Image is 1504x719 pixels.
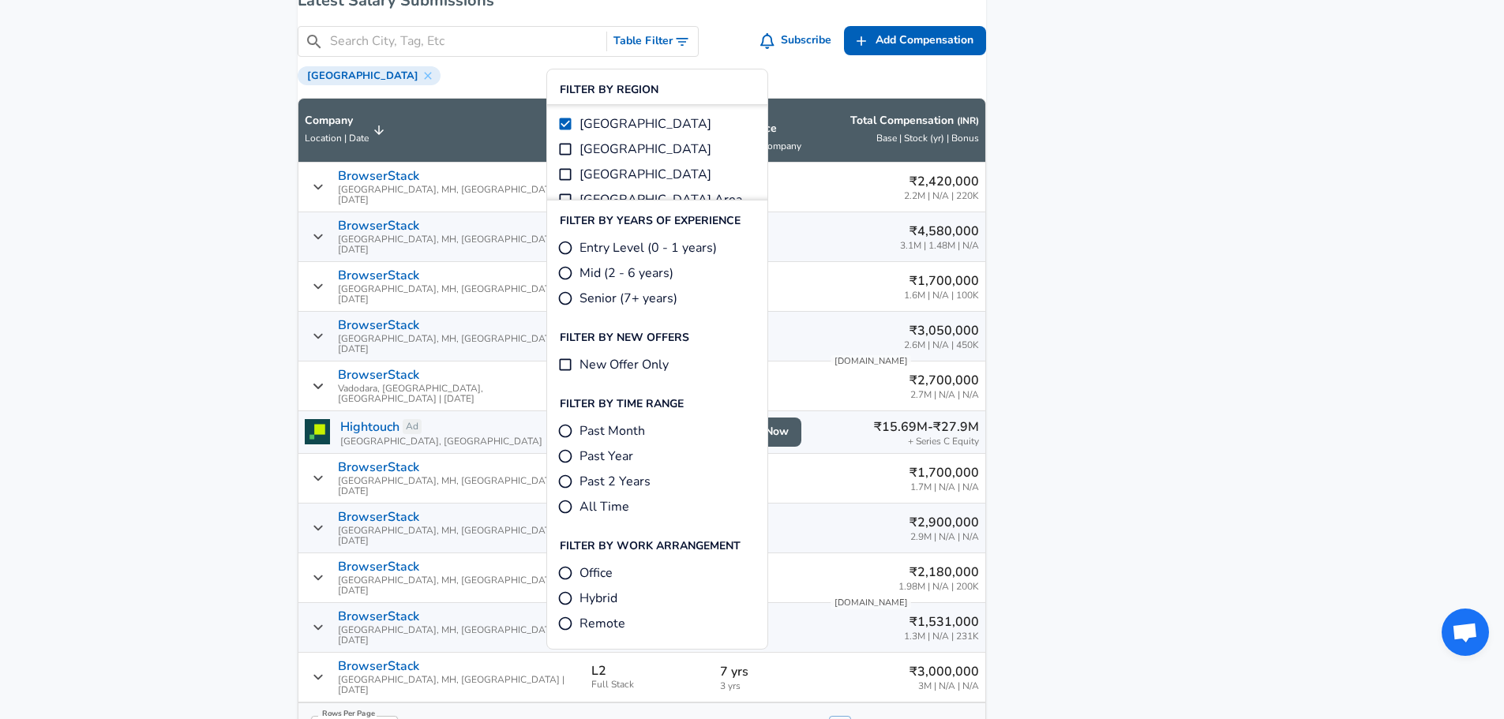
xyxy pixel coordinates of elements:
[340,436,542,447] span: [GEOGRAPHIC_DATA], [GEOGRAPHIC_DATA]
[720,513,817,532] p: 3 yrs
[910,513,979,532] p: ₹2,900,000
[829,113,978,148] span: Total Compensation (INR) Base | Stock (yr) | Bonus
[340,418,399,436] a: Hightouch
[338,659,419,673] p: BrowserStack
[338,234,579,255] span: [GEOGRAPHIC_DATA], MH, [GEOGRAPHIC_DATA] | [DATE]
[720,271,817,290] p: 0 yrs
[579,421,645,440] span: Past Month
[305,132,369,144] span: Location | Date
[720,582,817,592] span: 0 yrs
[904,290,979,301] span: 1.6M | N/A | 100K
[560,330,689,346] p: Filter By New Offers
[579,355,669,374] span: New Offer Only
[1442,609,1489,656] div: Open chat
[720,532,817,542] span: 3 yrs
[579,472,651,491] span: Past 2 Years
[720,290,817,301] span: 0 yrs
[898,563,979,582] p: ₹2,180,000
[338,625,579,646] span: [GEOGRAPHIC_DATA], MH, [GEOGRAPHIC_DATA] | [DATE]
[338,318,419,332] p: BrowserStack
[579,447,633,466] span: Past Year
[305,419,330,444] img: hightouchlogo.png
[301,69,425,82] span: [GEOGRAPHIC_DATA]
[910,662,979,681] p: ₹3,000,000
[874,418,979,436] p: ₹15.69M-₹27.9M
[579,114,711,133] span: [GEOGRAPHIC_DATA]
[322,709,375,718] label: Rows Per Page
[910,482,979,492] span: 1.7M | N/A | N/A
[720,241,817,251] span: 4 yrs
[591,680,707,690] span: Full Stack
[720,390,817,400] span: 1 yr
[720,321,817,340] p: 4 yrs
[910,681,979,691] span: 3M | N/A | N/A
[338,460,419,474] p: BrowserStack
[338,185,579,205] span: [GEOGRAPHIC_DATA], MH, [GEOGRAPHIC_DATA] | [DATE]
[720,463,817,482] p: 2 yrs
[338,169,419,183] p: BrowserStack
[900,222,979,241] p: ₹4,580,000
[579,165,711,184] span: [GEOGRAPHIC_DATA]
[876,132,979,144] span: Base | Stock (yr) | Bonus
[904,631,979,642] span: 1.3M | N/A | 231K
[579,289,677,308] span: Senior (7+ years)
[876,31,973,51] span: Add Compensation
[560,396,684,412] p: Filter By Time Range
[338,368,419,382] p: BrowserStack
[720,482,817,492] span: 1 yr
[579,564,613,582] span: Office
[904,271,979,290] p: ₹1,700,000
[720,631,817,642] span: 1 yr
[844,26,986,55] a: Add Compensation
[850,113,979,129] p: Total Compensation
[338,526,579,546] span: [GEOGRAPHIC_DATA], MH, [GEOGRAPHIC_DATA] | [DATE]
[338,510,419,524] p: BrowserStack
[560,213,741,229] p: Filter By Years Of Experience
[338,384,579,404] span: Vadodara, [GEOGRAPHIC_DATA], [GEOGRAPHIC_DATA] | [DATE]
[720,191,817,201] span: 0 yrs
[910,371,979,390] p: ₹2,700,000
[305,113,369,129] p: Company
[579,140,711,159] span: [GEOGRAPHIC_DATA]
[904,191,979,201] span: 2.2M | N/A | 220K
[403,419,422,434] a: Ad
[720,612,817,631] p: 1 yr
[720,172,817,191] p: 4 yrs
[330,32,601,51] input: Search City, Tag, Etc
[338,268,419,283] p: BrowserStack
[338,675,579,695] span: [GEOGRAPHIC_DATA], MH, [GEOGRAPHIC_DATA] | [DATE]
[720,371,817,390] p: 2 yrs
[579,190,742,209] span: [GEOGRAPHIC_DATA] Area
[904,340,979,350] span: 2.6M | N/A | 450K
[338,609,419,624] p: BrowserStack
[579,589,617,608] span: Hybrid
[338,575,579,596] span: [GEOGRAPHIC_DATA], MH, [GEOGRAPHIC_DATA] | [DATE]
[579,238,717,257] span: Entry Level (0 - 1 years)
[957,114,979,128] button: (INR)
[908,436,979,447] span: + Series C Equity
[720,340,817,350] span: 1 yr
[720,105,817,137] p: Years of Experience
[757,26,838,55] button: Subscribe
[579,497,629,516] span: All Time
[338,560,419,574] p: BrowserStack
[910,532,979,542] span: 2.9M | N/A | N/A
[910,390,979,400] span: 2.7M | N/A | N/A
[305,113,389,148] span: CompanyLocation | Date
[910,463,979,482] p: ₹1,700,000
[900,241,979,251] span: 3.1M | 1.48M | N/A
[898,582,979,592] span: 1.98M | N/A | 200K
[560,538,741,554] p: Filter By Work Arrangement
[720,563,817,582] p: 2 yrs
[904,612,979,631] p: ₹1,531,000
[338,334,579,354] span: [GEOGRAPHIC_DATA], MH, [GEOGRAPHIC_DATA] | [DATE]
[720,662,817,681] p: 7 yrs
[579,614,625,633] span: Remote
[607,27,698,56] button: Toggle Search Filters
[720,681,817,691] span: 3 yrs
[904,172,979,191] p: ₹2,420,000
[560,82,658,98] p: Filter By Region
[904,321,979,340] p: ₹3,050,000
[591,664,606,678] p: L2
[338,284,579,305] span: [GEOGRAPHIC_DATA], MH, [GEOGRAPHIC_DATA] | [DATE]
